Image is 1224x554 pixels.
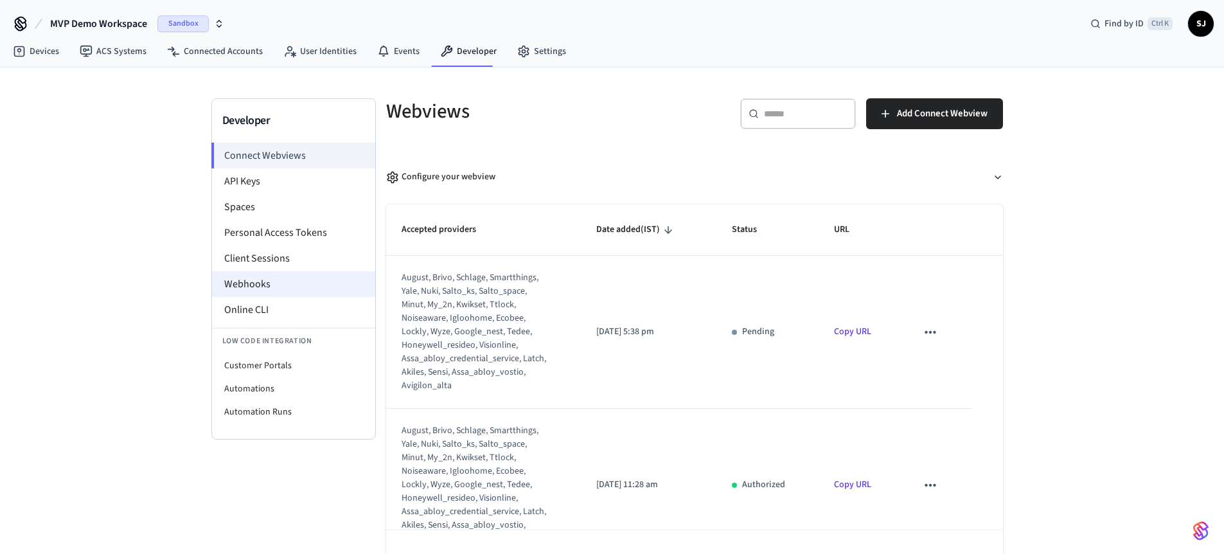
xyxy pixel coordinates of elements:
[596,478,700,492] p: [DATE] 11:28 am
[834,220,866,240] span: URL
[3,40,69,63] a: Devices
[212,328,375,354] li: Low Code Integration
[212,297,375,323] li: Online CLI
[596,220,677,240] span: Date added(IST)
[211,143,375,168] li: Connect Webviews
[212,168,375,194] li: API Keys
[222,112,365,130] h3: Developer
[1189,12,1212,35] span: SJ
[50,16,147,31] span: MVP Demo Workspace
[212,354,375,377] li: Customer Portals
[1193,521,1209,541] img: SeamLogoGradient.69752ec5.svg
[742,478,785,492] p: Authorized
[507,40,576,63] a: Settings
[1188,11,1214,37] button: SJ
[157,40,273,63] a: Connected Accounts
[1104,17,1144,30] span: Find by ID
[212,246,375,271] li: Client Sessions
[273,40,367,63] a: User Identities
[212,400,375,424] li: Automation Runs
[212,271,375,297] li: Webhooks
[732,220,774,240] span: Status
[742,325,774,339] p: Pending
[866,98,1003,129] button: Add Connect Webview
[596,325,700,339] p: [DATE] 5:38 pm
[402,220,493,240] span: Accepted providers
[430,40,507,63] a: Developer
[1148,17,1173,30] span: Ctrl K
[212,220,375,246] li: Personal Access Tokens
[834,478,871,491] a: Copy URL
[834,325,871,338] a: Copy URL
[69,40,157,63] a: ACS Systems
[367,40,430,63] a: Events
[897,105,988,122] span: Add Connect Webview
[386,170,495,184] div: Configure your webview
[386,160,1003,194] button: Configure your webview
[402,424,549,546] div: august, brivo, schlage, smartthings, yale, nuki, salto_ks, salto_space, minut, my_2n, kwikset, tt...
[402,271,549,393] div: august, brivo, schlage, smartthings, yale, nuki, salto_ks, salto_space, minut, my_2n, kwikset, tt...
[212,377,375,400] li: Automations
[386,98,687,125] h5: Webviews
[212,194,375,220] li: Spaces
[1080,12,1183,35] div: Find by IDCtrl K
[157,15,209,32] span: Sandbox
